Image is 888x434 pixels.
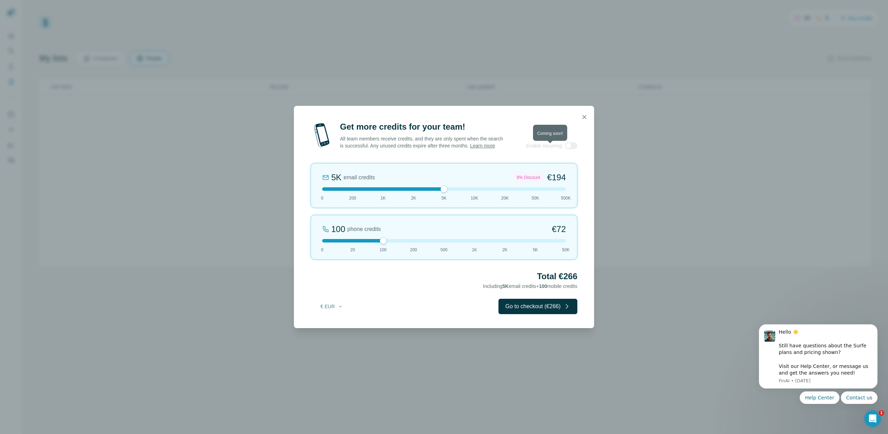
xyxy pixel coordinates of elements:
span: 5K [503,283,509,289]
span: 50K [532,195,539,201]
span: 200 [410,247,417,253]
span: phone credits [347,225,381,233]
img: mobile-phone [311,121,333,149]
span: email credits [343,173,375,182]
p: All team members receive credits, and they are only spent when the search is successful. Any unus... [340,135,504,149]
span: 100 [379,247,386,253]
span: 0 [321,247,324,253]
span: €194 [547,172,566,183]
span: 500 [441,247,447,253]
span: 0 [321,195,324,201]
h2: Total €266 [311,271,577,282]
span: 2K [502,247,508,253]
div: 100 [331,224,345,235]
span: 1K [472,247,477,253]
button: Go to checkout (€266) [498,299,577,314]
span: 1 [879,410,884,416]
span: 100 [539,283,547,289]
a: Learn more [470,143,495,149]
span: Including email credits + mobile credits [483,283,577,289]
div: 5K [331,172,341,183]
span: 20 [350,247,355,253]
span: 200 [349,195,356,201]
iframe: Intercom live chat [864,410,881,427]
span: 5K [533,247,538,253]
button: € EUR [316,300,348,313]
span: 2K [411,195,416,201]
span: €72 [552,224,566,235]
iframe: Intercom notifications message [748,301,888,415]
span: Enable recurring [526,142,562,149]
span: 500K [561,195,571,201]
span: 5K [442,195,447,201]
span: 1K [380,195,386,201]
span: 20K [501,195,509,201]
span: 10K [471,195,478,201]
div: 8% Discount [515,173,542,182]
span: 50K [562,247,569,253]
